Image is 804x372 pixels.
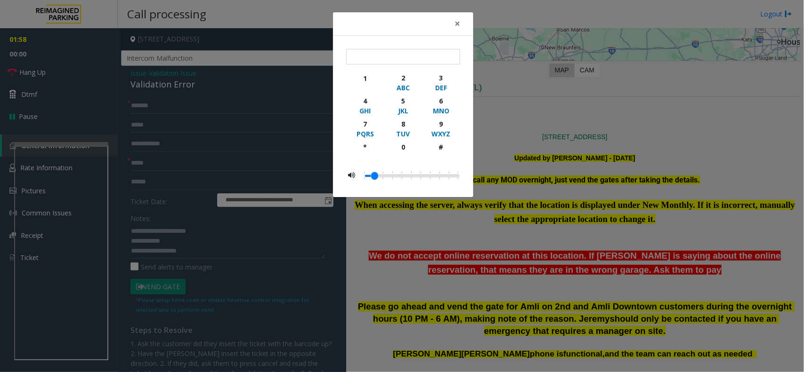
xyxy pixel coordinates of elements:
[384,94,422,117] button: 5JKL
[352,73,378,83] div: 1
[428,96,454,106] div: 6
[428,119,454,129] div: 9
[454,169,458,182] li: 0.5
[371,172,378,180] a: Drag
[445,169,454,182] li: 0.45
[352,106,378,116] div: GHI
[428,73,454,83] div: 3
[352,129,378,139] div: PQRS
[398,169,407,182] li: 0.2
[428,83,454,93] div: DEF
[365,169,369,182] li: 0
[428,142,454,152] div: #
[422,94,460,117] button: 6MNO
[346,117,384,140] button: 7PQRS
[416,169,426,182] li: 0.3
[428,106,454,116] div: MNO
[390,73,416,83] div: 2
[435,169,445,182] li: 0.4
[352,96,378,106] div: 4
[422,71,460,94] button: 3DEF
[388,169,398,182] li: 0.15
[422,117,460,140] button: 9WXYZ
[352,119,378,129] div: 7
[390,106,416,116] div: JKL
[390,83,416,93] div: ABC
[390,129,416,139] div: TUV
[384,117,422,140] button: 8TUV
[384,140,422,162] button: 0
[428,129,454,139] div: WXYZ
[390,96,416,106] div: 5
[455,17,460,30] span: ×
[390,142,416,152] div: 0
[448,12,467,35] button: Close
[407,169,416,182] li: 0.25
[369,169,379,182] li: 0.05
[422,140,460,162] button: #
[426,169,435,182] li: 0.35
[379,169,388,182] li: 0.1
[390,119,416,129] div: 8
[346,71,384,94] button: 1
[346,94,384,117] button: 4GHI
[384,71,422,94] button: 2ABC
